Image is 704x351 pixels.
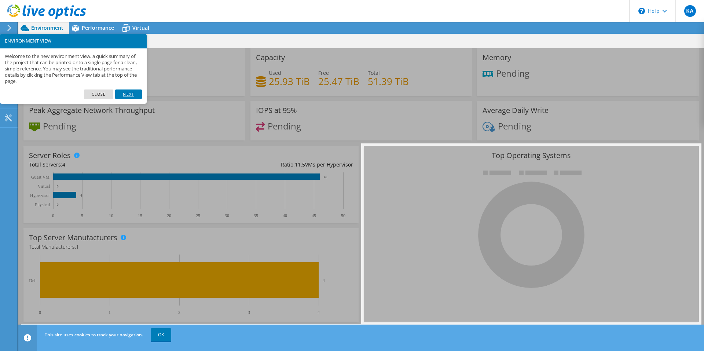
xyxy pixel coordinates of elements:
[638,8,645,14] svg: \n
[82,24,114,31] span: Performance
[115,89,142,99] a: Next
[151,328,171,341] a: OK
[5,39,142,43] h3: ENVIRONMENT VIEW
[31,24,63,31] span: Environment
[5,53,142,85] p: Welcome to the new environment view, a quick summary of the project that can be printed onto a si...
[45,332,143,338] span: This site uses cookies to track your navigation.
[132,24,149,31] span: Virtual
[84,89,114,99] a: Close
[684,5,696,17] span: KA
